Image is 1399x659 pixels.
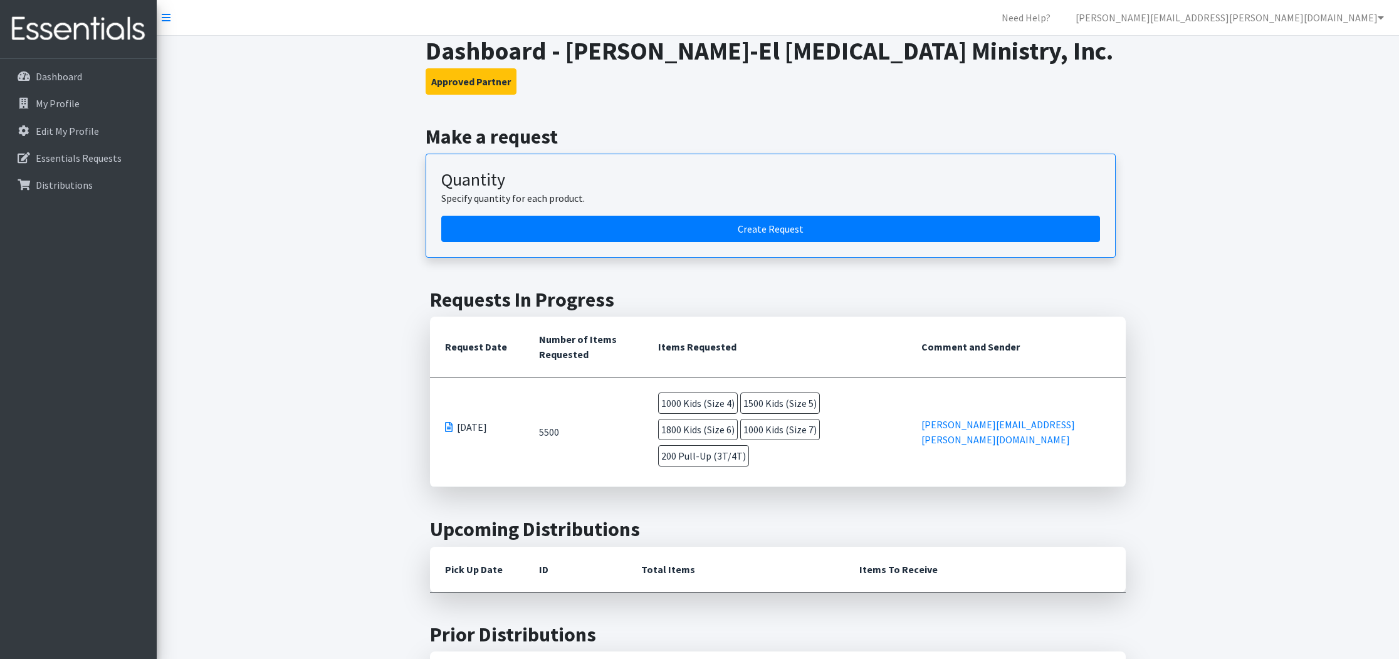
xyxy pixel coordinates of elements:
[5,172,152,198] a: Distributions
[5,64,152,89] a: Dashboard
[1066,5,1394,30] a: [PERSON_NAME][EMAIL_ADDRESS][PERSON_NAME][DOMAIN_NAME]
[426,68,516,95] button: Approved Partner
[658,419,738,440] span: 1800 Kids (Size 6)
[430,547,524,593] th: Pick Up Date
[658,393,738,414] span: 1000 Kids (Size 4)
[430,288,1126,312] h2: Requests In Progress
[36,152,122,164] p: Essentials Requests
[524,317,643,377] th: Number of Items Requested
[36,179,93,191] p: Distributions
[457,419,487,435] span: [DATE]
[5,8,152,50] img: HumanEssentials
[643,317,906,377] th: Items Requested
[36,97,80,110] p: My Profile
[36,125,99,137] p: Edit My Profile
[5,145,152,171] a: Essentials Requests
[658,445,749,467] span: 200 Pull-Up (3T/4T)
[524,547,626,593] th: ID
[992,5,1061,30] a: Need Help?
[906,317,1126,377] th: Comment and Sender
[441,191,1100,206] p: Specify quantity for each product.
[740,419,820,440] span: 1000 Kids (Size 7)
[5,119,152,144] a: Edit My Profile
[426,125,1131,149] h2: Make a request
[5,91,152,116] a: My Profile
[36,70,82,83] p: Dashboard
[441,169,1100,191] h3: Quantity
[921,418,1075,446] a: [PERSON_NAME][EMAIL_ADDRESS][PERSON_NAME][DOMAIN_NAME]
[740,393,820,414] span: 1500 Kids (Size 5)
[441,216,1100,242] a: Create a request by quantity
[626,547,844,593] th: Total Items
[430,517,1126,541] h2: Upcoming Distributions
[430,623,1126,646] h2: Prior Distributions
[844,547,1126,593] th: Items To Receive
[524,377,643,487] td: 5500
[430,317,524,377] th: Request Date
[426,36,1131,66] h1: Dashboard - [PERSON_NAME]-El [MEDICAL_DATA] Ministry, Inc.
